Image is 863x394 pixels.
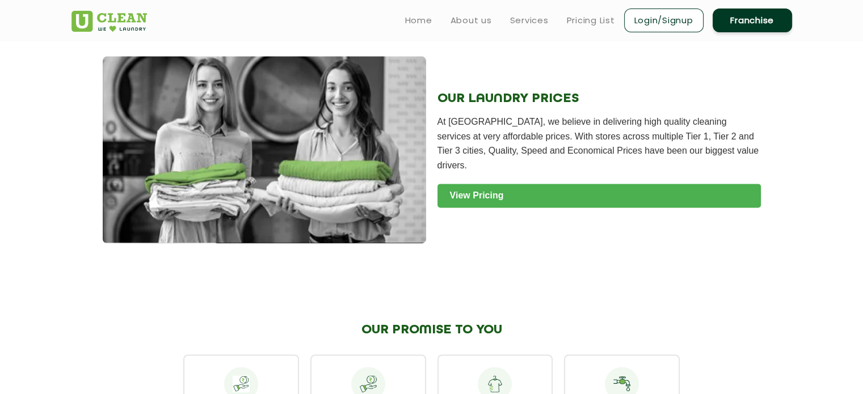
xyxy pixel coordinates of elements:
a: View Pricing [437,184,761,207]
h2: OUR PROMISE TO YOU [183,323,680,337]
a: Home [405,14,432,27]
img: Laundry Service [103,56,426,243]
a: Login/Signup [624,9,704,32]
a: About us [451,14,492,27]
h2: OUR LAUNDRY PRICES [437,91,761,106]
a: Franchise [713,9,792,32]
a: Services [510,14,549,27]
a: Pricing List [567,14,615,27]
p: At [GEOGRAPHIC_DATA], we believe in delivering high quality cleaning services at very affordable ... [437,115,761,172]
img: UClean Laundry and Dry Cleaning [71,11,147,32]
